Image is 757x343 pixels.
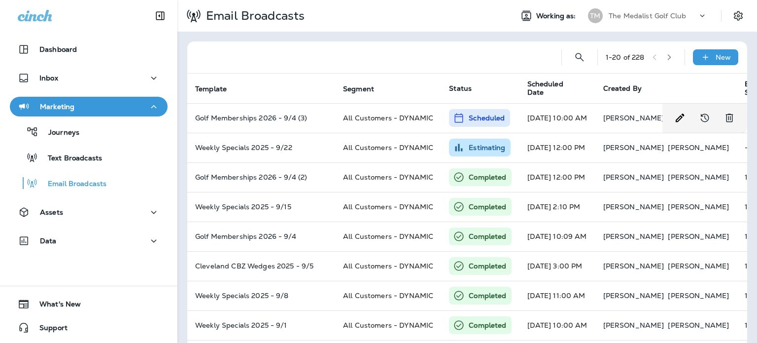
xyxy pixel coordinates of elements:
p: [PERSON_NAME] [603,321,664,329]
button: Edit Broadcast [670,108,690,128]
span: Template [195,85,227,93]
p: Inbox [39,74,58,82]
p: [PERSON_NAME] [603,292,664,300]
p: Completed [469,202,506,212]
p: [PERSON_NAME] [603,173,664,181]
span: Support [30,324,68,336]
span: All Customers - DYNAMIC [343,143,433,152]
p: Scheduled [469,113,505,123]
button: Support [10,318,168,338]
p: Cleveland CBZ Wedges 2025 - 9/5 [195,262,327,270]
td: [DATE] 10:00 AM [519,103,595,133]
span: All Customers - DYNAMIC [343,173,433,182]
td: [DATE] 10:09 AM [519,222,595,251]
button: Marketing [10,97,168,116]
p: Email Broadcasts [202,8,305,23]
p: [PERSON_NAME] [668,232,729,240]
p: Assets [40,208,63,216]
button: Data [10,231,168,251]
div: 1 - 20 of 228 [606,53,645,61]
p: Estimating [469,143,505,152]
span: What's New [30,300,81,312]
span: Scheduled Date [527,80,591,97]
button: Assets [10,202,168,222]
p: [PERSON_NAME] [668,173,729,181]
p: Golf Memberships 2026 - 9/4 (2) [195,173,327,181]
button: Settings [729,7,747,25]
span: Status [449,84,472,93]
span: All Customers - DYNAMIC [343,321,433,330]
p: Data [40,237,57,245]
span: All Customers - DYNAMIC [343,262,433,270]
p: Dashboard [39,45,77,53]
p: New [716,53,731,61]
button: What's New [10,294,168,314]
button: Collapse Sidebar [146,6,174,26]
p: [PERSON_NAME] [603,203,664,211]
p: The Medalist Golf Club [609,12,686,20]
p: Weekly Specials 2025 - 9/22 [195,144,327,152]
button: Email Broadcasts [10,173,168,193]
button: Journeys [10,121,168,142]
p: Marketing [40,103,74,111]
p: Completed [469,320,506,330]
p: Text Broadcasts [38,154,102,163]
p: Completed [469,291,506,301]
span: Working as: [536,12,578,20]
span: All Customers - DYNAMIC [343,232,433,241]
p: [PERSON_NAME] [603,232,664,240]
p: [PERSON_NAME] [668,292,729,300]
span: Created By [603,84,642,93]
span: Segment [343,84,387,93]
p: [PERSON_NAME] [668,262,729,270]
button: Search Email Broadcasts [570,47,589,67]
p: Weekly Specials 2025 - 9/15 [195,203,327,211]
span: All Customers - DYNAMIC [343,114,433,122]
span: Segment [343,85,374,93]
td: [DATE] 12:00 PM [519,162,595,192]
p: Completed [469,261,506,271]
button: Text Broadcasts [10,147,168,168]
p: Completed [469,231,506,241]
td: [DATE] 12:00 PM [519,133,595,162]
button: View Changelog [695,108,715,128]
p: Golf Memberships 2026 - 9/4 [195,232,327,240]
td: [DATE] 10:00 AM [519,310,595,340]
p: [PERSON_NAME] [668,321,729,329]
button: Delete Broadcast [720,108,739,128]
p: [PERSON_NAME] [668,144,729,152]
p: [PERSON_NAME] [603,114,664,122]
button: Inbox [10,68,168,88]
p: [PERSON_NAME] [603,262,664,270]
p: Weekly Specials 2025 - 9/8 [195,292,327,300]
button: Dashboard [10,39,168,59]
div: TM [588,8,603,23]
p: Golf Memberships 2026 - 9/4 (3) [195,114,327,122]
p: Journeys [38,128,79,138]
td: [DATE] 3:00 PM [519,251,595,281]
p: Completed [469,172,506,182]
td: [DATE] 11:00 AM [519,281,595,310]
p: Weekly Specials 2025 - 9/1 [195,321,327,329]
span: All Customers - DYNAMIC [343,291,433,300]
p: [PERSON_NAME] [668,203,729,211]
td: [DATE] 2:10 PM [519,192,595,222]
span: All Customers - DYNAMIC [343,202,433,211]
p: Email Broadcasts [38,180,106,189]
span: Template [195,84,240,93]
p: [PERSON_NAME] [603,144,664,152]
span: Scheduled Date [527,80,579,97]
